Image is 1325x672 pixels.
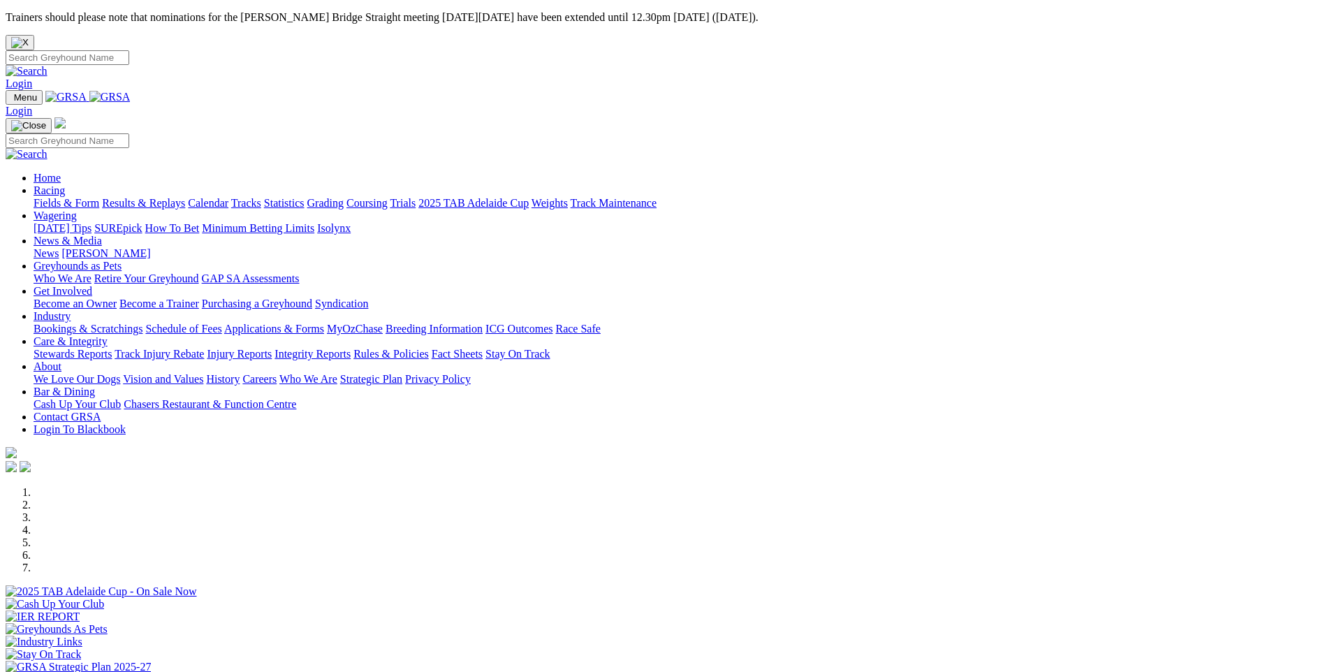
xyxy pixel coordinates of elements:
[34,323,142,335] a: Bookings & Scratchings
[6,585,197,598] img: 2025 TAB Adelaide Cup - On Sale Now
[34,298,117,309] a: Become an Owner
[224,323,324,335] a: Applications & Forms
[6,50,129,65] input: Search
[34,398,1319,411] div: Bar & Dining
[6,623,108,636] img: Greyhounds As Pets
[34,235,102,247] a: News & Media
[34,172,61,184] a: Home
[317,222,351,234] a: Isolynx
[145,323,221,335] a: Schedule of Fees
[54,117,66,129] img: logo-grsa-white.png
[418,197,529,209] a: 2025 TAB Adelaide Cup
[34,298,1319,310] div: Get Involved
[34,360,61,372] a: About
[6,636,82,648] img: Industry Links
[6,461,17,472] img: facebook.svg
[11,120,46,131] img: Close
[34,197,99,209] a: Fields & Form
[124,398,296,410] a: Chasers Restaurant & Function Centre
[6,35,34,50] button: Close
[340,373,402,385] a: Strategic Plan
[555,323,600,335] a: Race Safe
[6,11,1319,24] p: Trainers should please note that nominations for the [PERSON_NAME] Bridge Straight meeting [DATE]...
[34,423,126,435] a: Login To Blackbook
[307,197,344,209] a: Grading
[20,461,31,472] img: twitter.svg
[485,323,552,335] a: ICG Outcomes
[34,411,101,423] a: Contact GRSA
[274,348,351,360] a: Integrity Reports
[6,447,17,458] img: logo-grsa-white.png
[94,222,142,234] a: SUREpick
[34,222,91,234] a: [DATE] Tips
[390,197,416,209] a: Trials
[6,78,32,89] a: Login
[34,247,59,259] a: News
[231,197,261,209] a: Tracks
[115,348,204,360] a: Track Injury Rebate
[188,197,228,209] a: Calendar
[532,197,568,209] a: Weights
[6,90,43,105] button: Toggle navigation
[34,210,77,221] a: Wagering
[34,184,65,196] a: Racing
[405,373,471,385] a: Privacy Policy
[327,323,383,335] a: MyOzChase
[34,310,71,322] a: Industry
[242,373,277,385] a: Careers
[34,323,1319,335] div: Industry
[6,65,47,78] img: Search
[94,272,199,284] a: Retire Your Greyhound
[264,197,305,209] a: Statistics
[14,92,37,103] span: Menu
[11,37,29,48] img: X
[61,247,150,259] a: [PERSON_NAME]
[6,105,32,117] a: Login
[89,91,131,103] img: GRSA
[119,298,199,309] a: Become a Trainer
[34,247,1319,260] div: News & Media
[34,398,121,410] a: Cash Up Your Club
[6,118,52,133] button: Toggle navigation
[145,222,200,234] a: How To Bet
[6,648,81,661] img: Stay On Track
[279,373,337,385] a: Who We Are
[34,373,120,385] a: We Love Our Dogs
[34,272,91,284] a: Who We Are
[353,348,429,360] a: Rules & Policies
[6,148,47,161] img: Search
[6,133,129,148] input: Search
[34,260,122,272] a: Greyhounds as Pets
[315,298,368,309] a: Syndication
[202,298,312,309] a: Purchasing a Greyhound
[34,285,92,297] a: Get Involved
[6,611,80,623] img: IER REPORT
[346,197,388,209] a: Coursing
[45,91,87,103] img: GRSA
[432,348,483,360] a: Fact Sheets
[34,272,1319,285] div: Greyhounds as Pets
[207,348,272,360] a: Injury Reports
[202,222,314,234] a: Minimum Betting Limits
[123,373,203,385] a: Vision and Values
[34,335,108,347] a: Care & Integrity
[34,197,1319,210] div: Racing
[206,373,240,385] a: History
[34,348,112,360] a: Stewards Reports
[6,598,104,611] img: Cash Up Your Club
[34,222,1319,235] div: Wagering
[34,386,95,397] a: Bar & Dining
[485,348,550,360] a: Stay On Track
[202,272,300,284] a: GAP SA Assessments
[34,373,1319,386] div: About
[571,197,657,209] a: Track Maintenance
[102,197,185,209] a: Results & Replays
[386,323,483,335] a: Breeding Information
[34,348,1319,360] div: Care & Integrity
